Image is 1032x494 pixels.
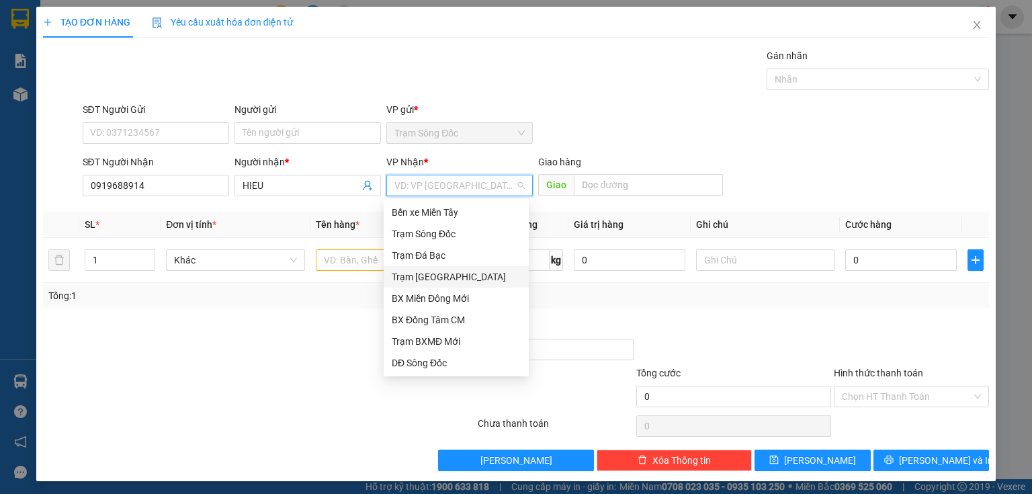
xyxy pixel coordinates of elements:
button: save[PERSON_NAME] [755,450,871,471]
span: Giao hàng [538,157,581,167]
button: Close [958,7,996,44]
div: Trạm BXMĐ Mới [384,331,529,352]
span: plus [43,17,52,27]
span: save [769,455,779,466]
span: Cước hàng [845,219,892,230]
div: Trạm Sài Gòn [384,266,529,288]
div: SĐT Người Gửi [83,102,229,117]
span: [PERSON_NAME] [784,453,856,468]
span: SL [85,219,95,230]
div: Trạm Đá Bạc [384,245,529,266]
span: Tên hàng [316,219,359,230]
label: Gán nhãn [767,50,808,61]
div: Bến xe Miền Tây [384,202,529,223]
span: Trạm Sông Đốc [394,123,525,143]
input: VD: Bàn, Ghế [316,249,454,271]
button: delete [48,249,70,271]
button: plus [967,249,984,271]
div: Trạm BXMĐ Mới [392,334,521,349]
div: BX Đồng Tâm CM [384,309,529,331]
span: [PERSON_NAME] và In [899,453,993,468]
div: Trạm Đá Bạc [392,248,521,263]
div: BX Miền Đông Mới [384,288,529,309]
input: Ghi Chú [696,249,834,271]
span: close [972,19,982,30]
span: delete [638,455,647,466]
div: DĐ Sông Đốc [392,356,521,370]
button: printer[PERSON_NAME] và In [873,450,990,471]
span: TẠO ĐƠN HÀNG [43,17,130,28]
span: Giao [538,174,574,196]
span: Yêu cầu xuất hóa đơn điện tử [152,17,294,28]
div: Người nhận [234,155,381,169]
span: VP Nhận [386,157,424,167]
div: DĐ Sông Đốc [384,352,529,374]
div: Bến xe Miền Tây [392,205,521,220]
label: Hình thức thanh toán [834,368,923,378]
div: Chưa thanh toán [476,416,634,440]
span: user-add [362,180,373,191]
img: icon [152,17,163,28]
span: printer [884,455,894,466]
div: Trạm Sông Đốc [392,227,521,241]
div: Người gửi [234,102,381,117]
div: SĐT Người Nhận [83,155,229,169]
input: 0 [574,249,685,271]
div: BX Miền Đông Mới [392,291,521,306]
span: plus [968,255,983,265]
span: [PERSON_NAME] [480,453,552,468]
button: [PERSON_NAME] [438,450,593,471]
div: VP gửi [386,102,533,117]
span: Đơn vị tính [166,219,216,230]
span: Khác [174,250,296,270]
input: Dọc đường [574,174,723,196]
span: Tổng cước [636,368,681,378]
span: Giá trị hàng [574,219,623,230]
span: kg [550,249,563,271]
button: deleteXóa Thông tin [597,450,752,471]
div: Tổng: 1 [48,288,399,303]
div: Trạm Sông Đốc [384,223,529,245]
div: Trạm [GEOGRAPHIC_DATA] [392,270,521,284]
div: BX Đồng Tâm CM [392,313,521,327]
th: Ghi chú [691,212,840,238]
span: Xóa Thông tin [652,453,711,468]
